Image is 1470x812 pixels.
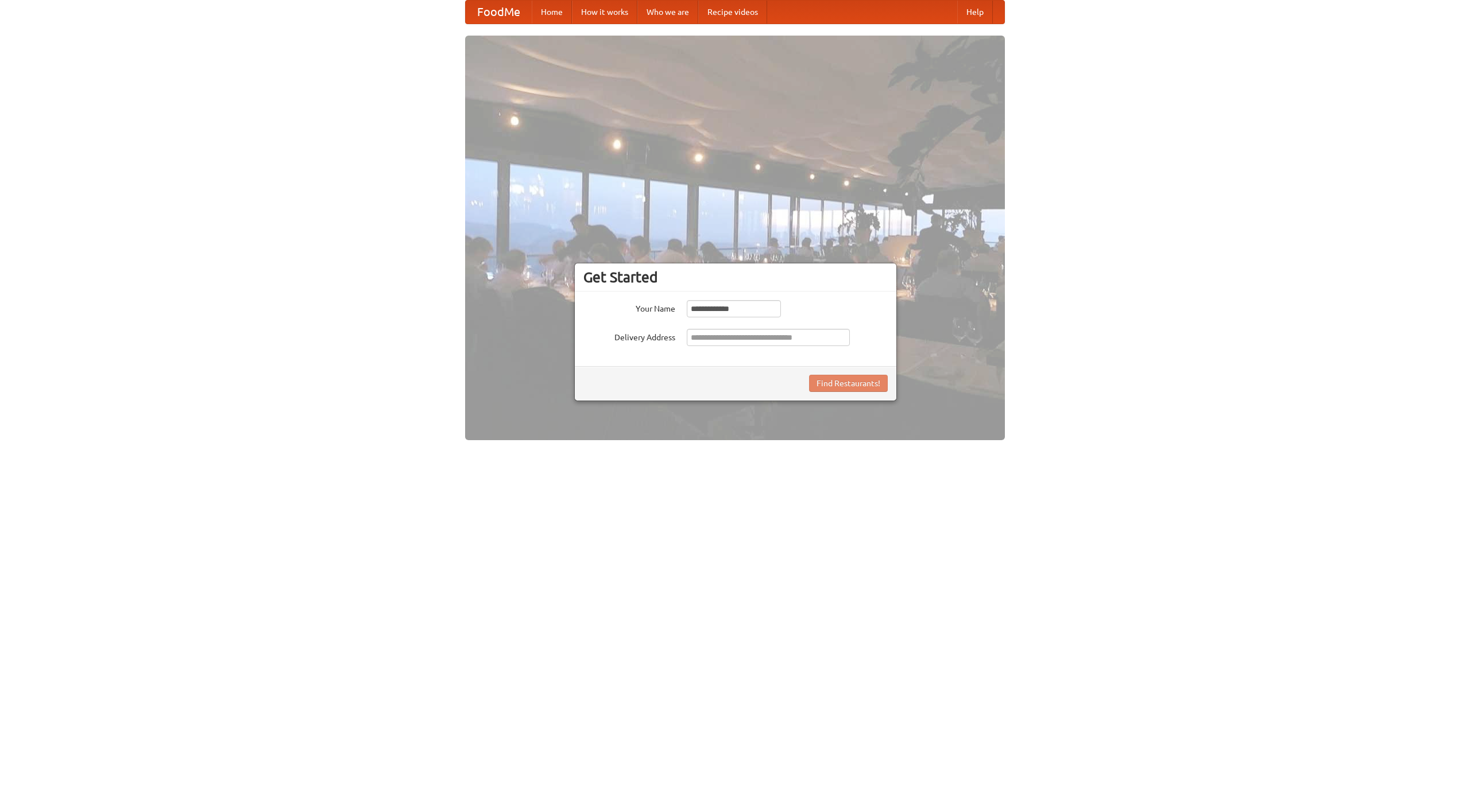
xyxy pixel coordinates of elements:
a: How it works [572,1,637,24]
a: Home [532,1,572,24]
a: Who we are [637,1,698,24]
button: Find Restaurants! [809,375,888,392]
label: Delivery Address [583,329,675,343]
h3: Get Started [583,269,888,286]
a: FoodMe [466,1,532,24]
a: Help [957,1,993,24]
label: Your Name [583,300,675,314]
a: Recipe videos [698,1,767,24]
